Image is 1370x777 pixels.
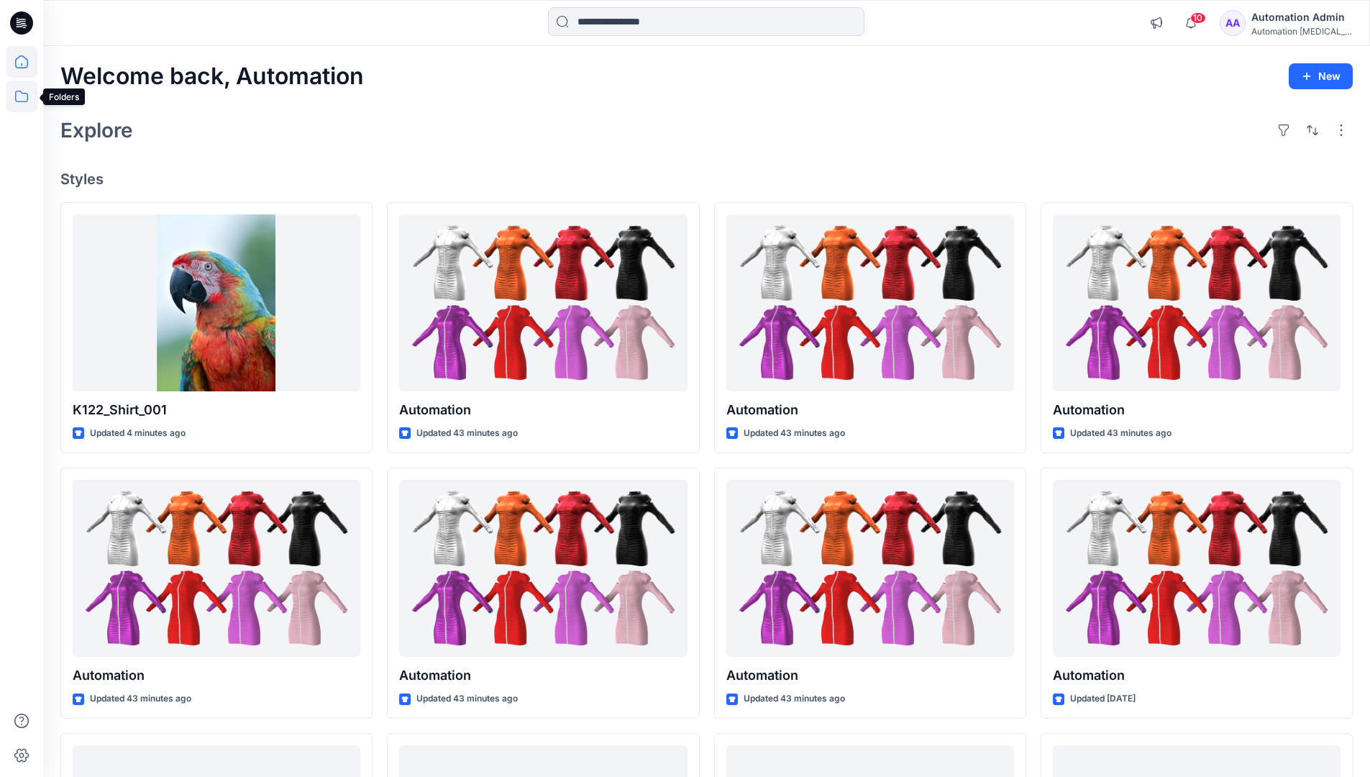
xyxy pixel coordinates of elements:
p: K122_Shirt_001 [73,400,360,420]
p: Updated 43 minutes ago [1070,426,1172,441]
button: New [1289,63,1353,89]
a: Automation [1053,214,1341,392]
h2: Welcome back, Automation [60,63,364,90]
p: Updated 43 minutes ago [416,426,518,441]
p: Updated [DATE] [1070,691,1136,706]
a: Automation [73,480,360,658]
div: Automation [MEDICAL_DATA]... [1251,26,1352,37]
p: Updated 4 minutes ago [90,426,186,441]
a: Automation [399,214,687,392]
p: Automation [1053,665,1341,686]
a: K122_Shirt_001 [73,214,360,392]
p: Automation [1053,400,1341,420]
span: 10 [1190,12,1206,24]
a: Automation [726,480,1014,658]
p: Updated 43 minutes ago [416,691,518,706]
h2: Explore [60,119,133,142]
p: Automation [73,665,360,686]
p: Updated 43 minutes ago [744,426,845,441]
h4: Styles [60,171,1353,188]
p: Automation [726,665,1014,686]
p: Updated 43 minutes ago [90,691,191,706]
a: Automation [399,480,687,658]
p: Automation [399,400,687,420]
a: Automation [726,214,1014,392]
a: Automation [1053,480,1341,658]
p: Automation [399,665,687,686]
p: Updated 43 minutes ago [744,691,845,706]
div: Automation Admin [1251,9,1352,26]
div: AA [1220,10,1246,36]
p: Automation [726,400,1014,420]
